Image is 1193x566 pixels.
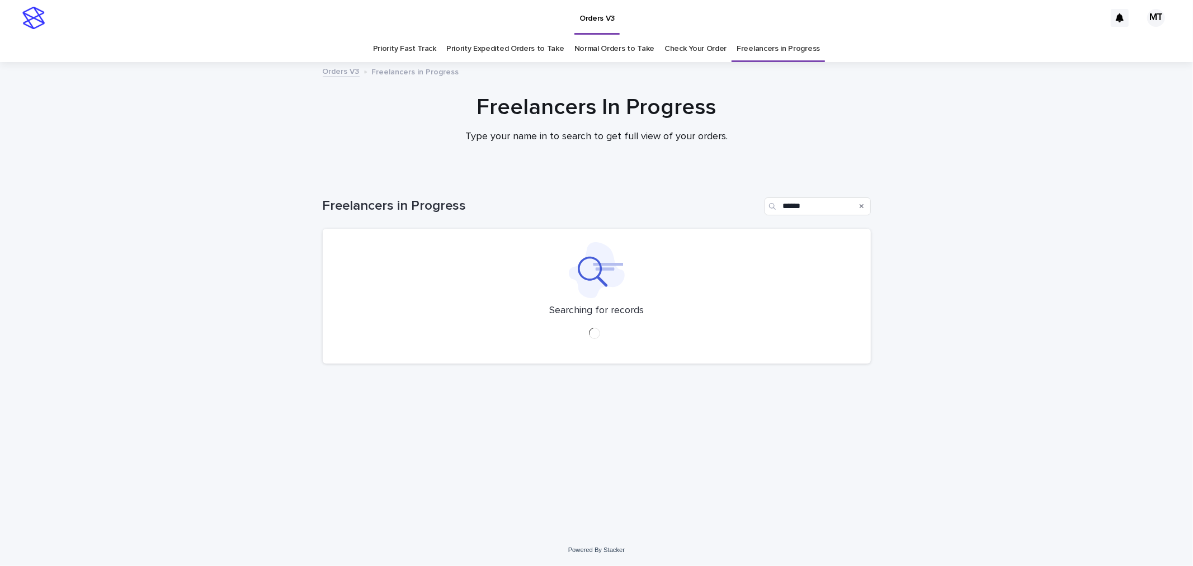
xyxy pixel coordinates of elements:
a: Check Your Order [664,36,727,62]
p: Type your name in to search to get full view of your orders. [373,131,821,143]
h1: Freelancers in Progress [323,198,760,214]
a: Priority Expedited Orders to Take [446,36,564,62]
a: Freelancers in Progress [737,36,820,62]
a: Normal Orders to Take [574,36,655,62]
img: stacker-logo-s-only.png [22,7,45,29]
a: Powered By Stacker [568,546,625,553]
a: Orders V3 [323,64,360,77]
div: MT [1147,9,1165,27]
p: Searching for records [549,305,644,317]
a: Priority Fast Track [373,36,436,62]
h1: Freelancers In Progress [323,94,871,121]
p: Freelancers in Progress [372,65,459,77]
input: Search [765,197,871,215]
